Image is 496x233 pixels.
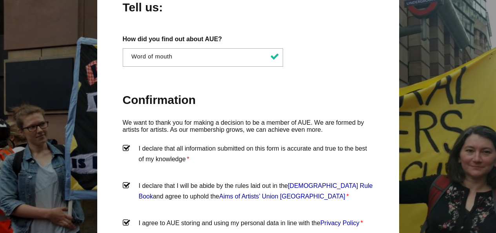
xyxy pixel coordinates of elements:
label: I declare that all information submitted on this form is accurate and true to the best of my know... [123,143,374,167]
label: I declare that I will be abide by the rules laid out in the and agree to uphold the [123,180,374,204]
a: Privacy Policy [320,220,360,226]
h2: Confirmation [123,92,374,107]
label: How did you find out about AUE? [123,34,374,44]
p: We want to thank you for making a decision to be a member of AUE. We are formed by artists for ar... [123,119,374,134]
li: Word of mouth [129,53,282,60]
a: [DEMOGRAPHIC_DATA] Rule Book [139,182,373,200]
a: Aims of Artists’ Union [GEOGRAPHIC_DATA] [219,193,345,200]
